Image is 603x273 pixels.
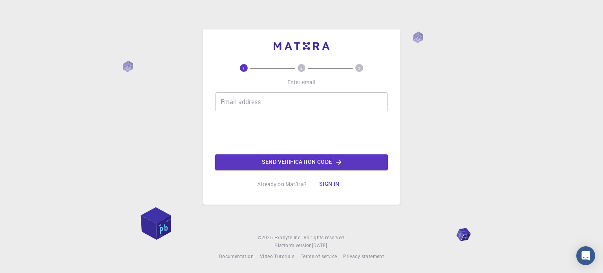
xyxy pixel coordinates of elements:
[313,176,346,192] button: Sign in
[312,242,329,249] a: [DATE].
[274,242,312,249] span: Platform version
[257,180,307,188] p: Already on Mat3ra?
[243,65,245,71] text: 1
[242,117,361,148] iframe: reCAPTCHA
[343,253,384,260] a: Privacy statement
[274,234,302,242] a: Exabyte Inc.
[260,253,294,260] a: Video Tutorials
[258,234,274,242] span: © 2025
[358,65,360,71] text: 3
[312,242,329,248] span: [DATE] .
[219,253,254,260] a: Documentation
[274,234,302,240] span: Exabyte Inc.
[219,253,254,259] span: Documentation
[343,253,384,259] span: Privacy statement
[301,253,337,259] span: Terms of service
[215,154,388,170] button: Send verification code
[576,246,595,265] div: Open Intercom Messenger
[300,65,303,71] text: 2
[287,78,316,86] p: Enter email
[260,253,294,259] span: Video Tutorials
[301,253,337,260] a: Terms of service
[303,234,345,242] span: All rights reserved.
